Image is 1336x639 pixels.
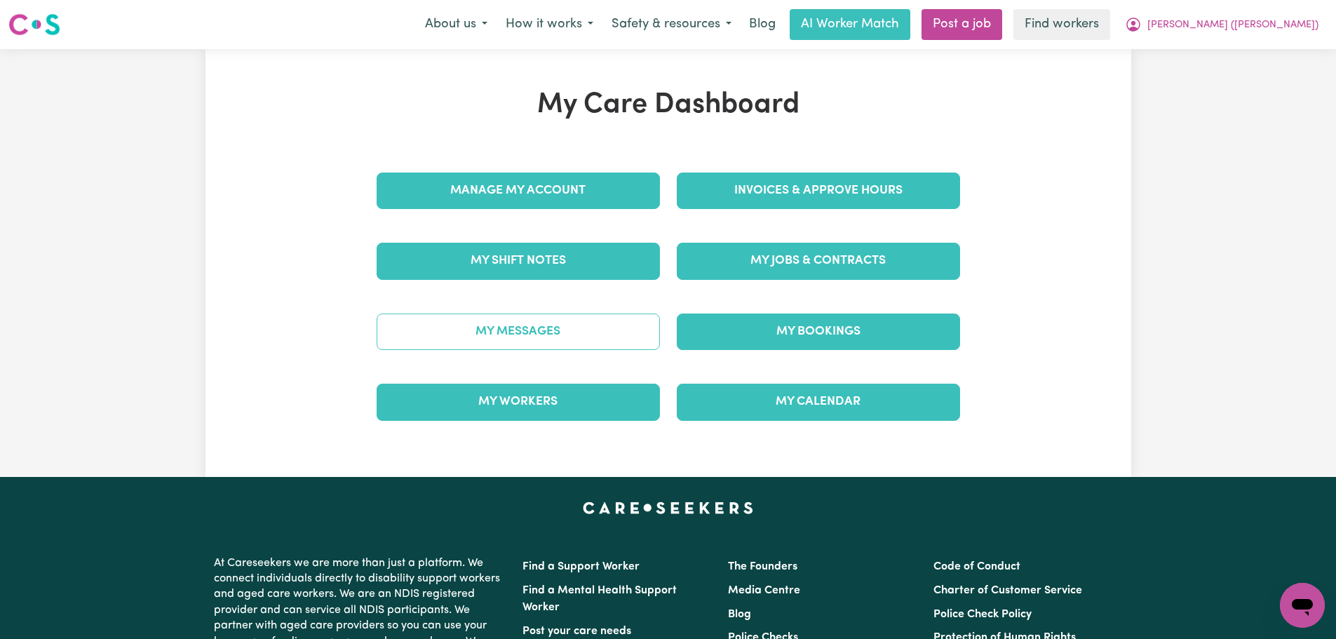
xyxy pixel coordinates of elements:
a: My Bookings [677,314,960,350]
img: Careseekers logo [8,12,60,37]
a: Charter of Customer Service [933,585,1082,596]
a: Find a Mental Health Support Worker [522,585,677,613]
span: [PERSON_NAME] ([PERSON_NAME]) [1147,18,1318,33]
a: My Jobs & Contracts [677,243,960,279]
a: My Messages [377,314,660,350]
button: Safety & resources [602,10,741,39]
a: Post your care needs [522,626,631,637]
h1: My Care Dashboard [368,88,969,122]
a: Manage My Account [377,173,660,209]
a: Code of Conduct [933,561,1020,572]
a: Careseekers logo [8,8,60,41]
a: Find workers [1013,9,1110,40]
a: My Shift Notes [377,243,660,279]
a: Post a job [922,9,1002,40]
a: Invoices & Approve Hours [677,173,960,209]
a: My Workers [377,384,660,420]
a: Media Centre [728,585,800,596]
iframe: Button to launch messaging window [1280,583,1325,628]
a: Police Check Policy [933,609,1032,620]
a: The Founders [728,561,797,572]
a: AI Worker Match [790,9,910,40]
button: My Account [1116,10,1328,39]
a: Blog [741,9,784,40]
a: Find a Support Worker [522,561,640,572]
a: Careseekers home page [583,502,753,513]
a: My Calendar [677,384,960,420]
button: How it works [497,10,602,39]
button: About us [416,10,497,39]
a: Blog [728,609,751,620]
